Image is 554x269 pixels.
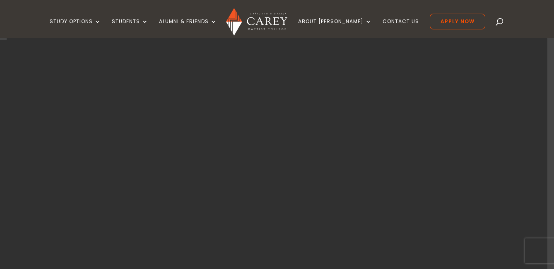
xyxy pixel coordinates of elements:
[226,8,287,36] img: Carey Baptist College
[50,19,101,38] a: Study Options
[159,19,217,38] a: Alumni & Friends
[112,19,148,38] a: Students
[430,14,485,29] a: Apply Now
[298,19,372,38] a: About [PERSON_NAME]
[383,19,419,38] a: Contact Us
